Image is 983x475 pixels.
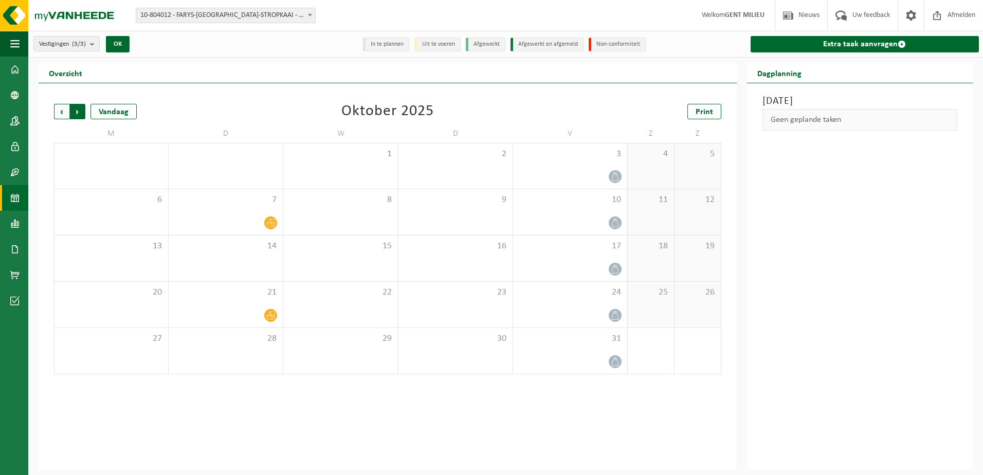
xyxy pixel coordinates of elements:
[725,11,764,19] strong: GENT MILIEU
[511,38,584,51] li: Afgewerkt en afgemeld
[363,38,409,51] li: In te plannen
[680,149,716,160] span: 5
[33,36,100,51] button: Vestigingen(3/3)
[288,194,392,206] span: 8
[136,8,315,23] span: 10-804012 - FARYS-GENT-STROPKAAI - GENT
[39,63,93,83] h2: Overzicht
[518,194,622,206] span: 10
[762,109,957,131] div: Geen geplande taken
[414,38,461,51] li: Uit te voeren
[518,287,622,298] span: 24
[288,333,392,344] span: 29
[518,149,622,160] span: 3
[696,108,713,116] span: Print
[628,124,675,143] td: Z
[633,287,669,298] span: 25
[72,41,86,47] count: (3/3)
[633,194,669,206] span: 11
[675,124,721,143] td: Z
[136,8,316,23] span: 10-804012 - FARYS-GENT-STROPKAAI - GENT
[687,104,721,119] a: Print
[288,241,392,252] span: 15
[633,241,669,252] span: 18
[106,36,130,52] button: OK
[404,241,507,252] span: 16
[341,104,434,119] div: Oktober 2025
[404,194,507,206] span: 9
[60,333,163,344] span: 27
[747,63,812,83] h2: Dagplanning
[633,149,669,160] span: 4
[39,36,86,52] span: Vestigingen
[90,104,137,119] div: Vandaag
[174,194,278,206] span: 7
[762,94,957,109] h3: [DATE]
[60,287,163,298] span: 20
[283,124,398,143] td: W
[404,333,507,344] span: 30
[751,36,979,52] a: Extra taak aanvragen
[680,241,716,252] span: 19
[288,287,392,298] span: 22
[54,104,69,119] span: Vorige
[174,287,278,298] span: 21
[513,124,628,143] td: V
[404,287,507,298] span: 23
[169,124,283,143] td: D
[466,38,505,51] li: Afgewerkt
[589,38,646,51] li: Non-conformiteit
[680,194,716,206] span: 12
[288,149,392,160] span: 1
[60,194,163,206] span: 6
[404,149,507,160] span: 2
[518,241,622,252] span: 17
[174,333,278,344] span: 28
[54,124,169,143] td: M
[60,241,163,252] span: 13
[70,104,85,119] span: Volgende
[398,124,513,143] td: D
[518,333,622,344] span: 31
[680,287,716,298] span: 26
[174,241,278,252] span: 14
